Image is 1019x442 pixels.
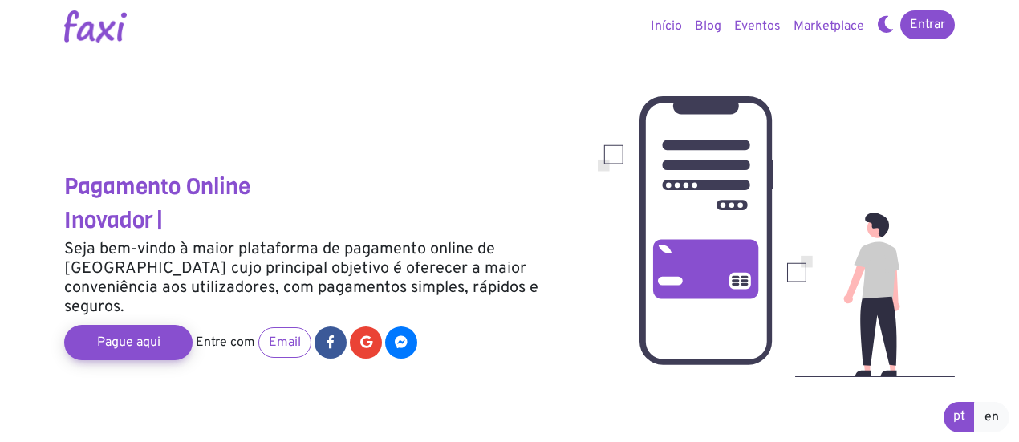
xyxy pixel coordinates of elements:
[900,10,955,39] a: Entrar
[644,10,688,43] a: Início
[688,10,728,43] a: Blog
[974,402,1009,432] a: en
[944,402,975,432] a: pt
[64,173,574,201] h3: Pagamento Online
[64,325,193,360] a: Pague aqui
[787,10,871,43] a: Marketplace
[64,205,153,235] span: Inovador
[64,10,127,43] img: Logotipo Faxi Online
[64,240,574,317] h5: Seja bem-vindo à maior plataforma de pagamento online de [GEOGRAPHIC_DATA] cujo principal objetiv...
[258,327,311,358] a: Email
[728,10,787,43] a: Eventos
[196,335,255,351] span: Entre com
